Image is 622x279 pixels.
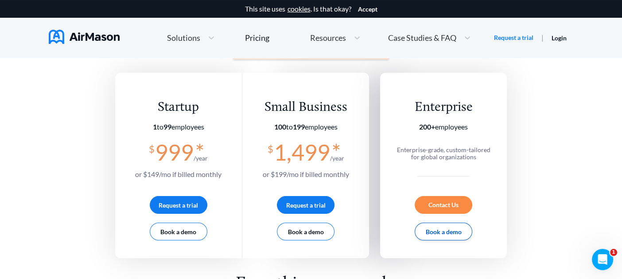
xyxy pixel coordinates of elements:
iframe: Intercom live chat [592,249,613,270]
span: Case Studies & FAQ [388,34,456,42]
div: Small Business [262,99,349,116]
div: Contact Us [415,196,472,214]
a: cookies [288,5,311,13]
button: Accept cookies [358,6,377,13]
b: 199 [292,122,304,131]
span: to [274,122,304,131]
a: Login [552,34,567,42]
img: AirMason Logo [49,30,120,44]
b: 1 [153,122,157,131]
b: 99 [163,122,171,131]
button: Request a trial [150,196,207,214]
button: Request a trial [277,196,334,214]
span: Enterprise-grade, custom-tailored for global organizations [397,146,490,161]
span: to [153,122,171,131]
a: Pricing [245,30,269,46]
button: Book a demo [277,223,334,240]
div: Pricing [245,34,269,42]
button: Book a demo [415,223,472,240]
span: or $ 149 /mo if billed monthly [135,170,222,178]
section: employees [393,123,495,131]
div: Startup [135,99,222,116]
div: Enterprise [393,99,495,116]
span: Solutions [167,34,200,42]
section: employees [135,123,222,131]
span: $ [267,140,273,154]
span: 1,499 [273,139,330,165]
button: Book a demo [150,223,207,240]
span: 999 [155,139,194,165]
span: Resources [310,34,346,42]
section: employees [262,123,349,131]
span: 1 [610,249,617,256]
span: | [541,33,544,42]
b: 100 [274,122,286,131]
a: Request a trial [494,33,533,42]
span: $ [149,140,155,154]
b: 200+ [419,122,435,131]
span: or $ 199 /mo if billed monthly [262,170,349,178]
